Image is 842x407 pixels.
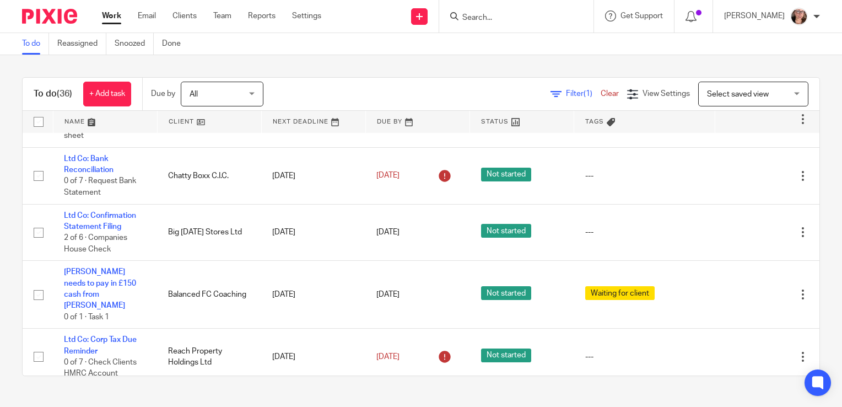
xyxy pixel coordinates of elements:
[790,8,808,25] img: Louise.jpg
[566,90,601,98] span: Filter
[115,33,154,55] a: Snoozed
[172,10,197,22] a: Clients
[724,10,785,22] p: [PERSON_NAME]
[601,90,619,98] a: Clear
[376,291,400,298] span: [DATE]
[585,351,704,362] div: ---
[261,204,365,261] td: [DATE]
[83,82,131,106] a: + Add task
[57,89,72,98] span: (36)
[584,90,592,98] span: (1)
[376,228,400,236] span: [DATE]
[64,234,127,253] span: 2 of 6 · Companies House Check
[22,9,77,24] img: Pixie
[22,33,49,55] a: To do
[585,286,655,300] span: Waiting for client
[64,212,136,231] a: Ltd Co: Confirmation Statement Filing
[64,178,136,197] span: 0 of 7 · Request Bank Statement
[292,10,321,22] a: Settings
[190,90,198,98] span: All
[376,353,400,361] span: [DATE]
[157,261,261,329] td: Balanced FC Coaching
[151,88,175,99] p: Due by
[248,10,276,22] a: Reports
[162,33,189,55] a: Done
[481,168,531,181] span: Not started
[57,33,106,55] a: Reassigned
[64,336,137,355] a: Ltd Co: Corp Tax Due Reminder
[585,227,704,238] div: ---
[102,10,121,22] a: Work
[585,170,704,181] div: ---
[64,358,137,378] span: 0 of 7 · Check Clients HMRC Account
[481,286,531,300] span: Not started
[261,147,365,204] td: [DATE]
[620,12,663,20] span: Get Support
[64,155,114,174] a: Ltd Co: Bank Reconciliation
[213,10,231,22] a: Team
[261,261,365,329] td: [DATE]
[707,90,769,98] span: Select saved view
[138,10,156,22] a: Email
[461,13,560,23] input: Search
[261,329,365,385] td: [DATE]
[64,268,136,309] a: [PERSON_NAME] needs to pay in £150 cash from [PERSON_NAME]
[481,349,531,362] span: Not started
[481,224,531,238] span: Not started
[157,204,261,261] td: Big [DATE] Stores Ltd
[376,172,400,180] span: [DATE]
[157,147,261,204] td: Chatty Boxx C.I.C.
[585,119,604,125] span: Tags
[643,90,690,98] span: View Settings
[157,329,261,385] td: Reach Property Holdings Ltd
[34,88,72,100] h1: To do
[64,313,109,321] span: 0 of 1 · Task 1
